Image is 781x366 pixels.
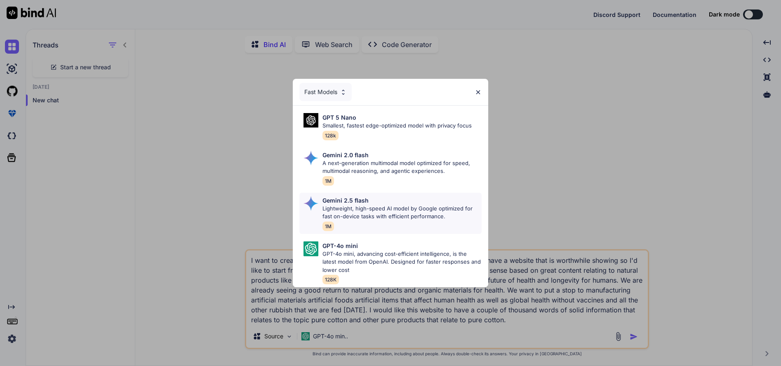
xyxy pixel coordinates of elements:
[340,89,347,96] img: Pick Models
[322,241,358,250] p: GPT-4o mini
[303,151,318,165] img: Pick Models
[322,131,339,140] span: 128k
[322,196,369,205] p: Gemini 2.5 flash
[322,275,339,284] span: 128K
[322,113,356,122] p: GPT 5 Nano
[322,122,472,130] p: Smallest, fastest edge-optimized model with privacy focus
[303,241,318,256] img: Pick Models
[303,196,318,211] img: Pick Models
[322,151,369,159] p: Gemini 2.0 flash
[322,205,482,221] p: Lightweight, high-speed AI model by Google optimized for fast on-device tasks with efficient perf...
[322,159,482,175] p: A next-generation multimodal model optimized for speed, multimodal reasoning, and agentic experie...
[303,113,318,128] img: Pick Models
[475,89,482,96] img: close
[299,83,352,101] div: Fast Models
[322,250,482,274] p: GPT-4o mini, advancing cost-efficient intelligence, is the latest model from OpenAI. Designed for...
[322,222,334,231] span: 1M
[322,176,334,186] span: 1M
